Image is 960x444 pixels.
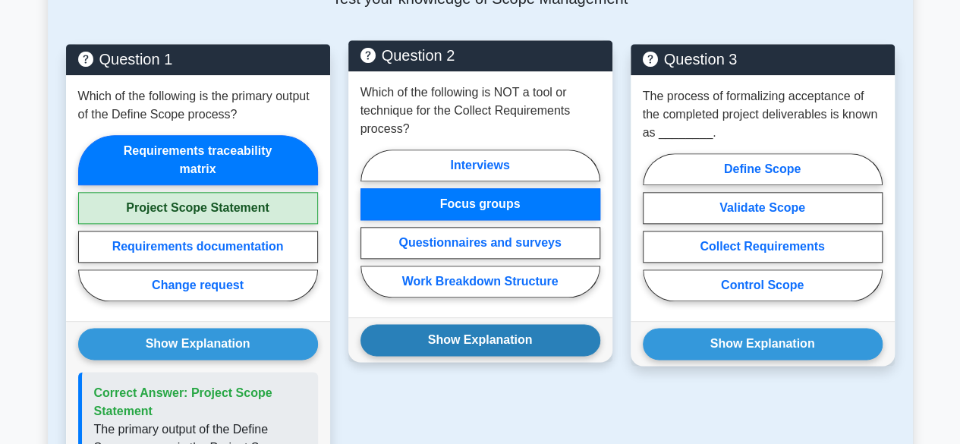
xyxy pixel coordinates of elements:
[78,50,318,68] h5: Question 1
[360,227,600,259] label: Questionnaires and surveys
[78,135,318,185] label: Requirements traceability matrix
[360,188,600,220] label: Focus groups
[78,231,318,263] label: Requirements documentation
[360,83,600,138] p: Which of the following is NOT a tool or technique for the Collect Requirements process?
[360,324,600,356] button: Show Explanation
[643,269,883,301] label: Control Scope
[78,87,318,124] p: Which of the following is the primary output of the Define Scope process?
[360,150,600,181] label: Interviews
[78,328,318,360] button: Show Explanation
[643,192,883,224] label: Validate Scope
[643,231,883,263] label: Collect Requirements
[643,153,883,185] label: Define Scope
[360,266,600,298] label: Work Breakdown Structure
[78,192,318,224] label: Project Scope Statement
[643,50,883,68] h5: Question 3
[78,269,318,301] label: Change request
[643,328,883,360] button: Show Explanation
[643,87,883,142] p: The process of formalizing acceptance of the completed project deliverables is known as ________.
[94,386,272,417] span: Correct Answer: Project Scope Statement
[360,46,600,65] h5: Question 2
